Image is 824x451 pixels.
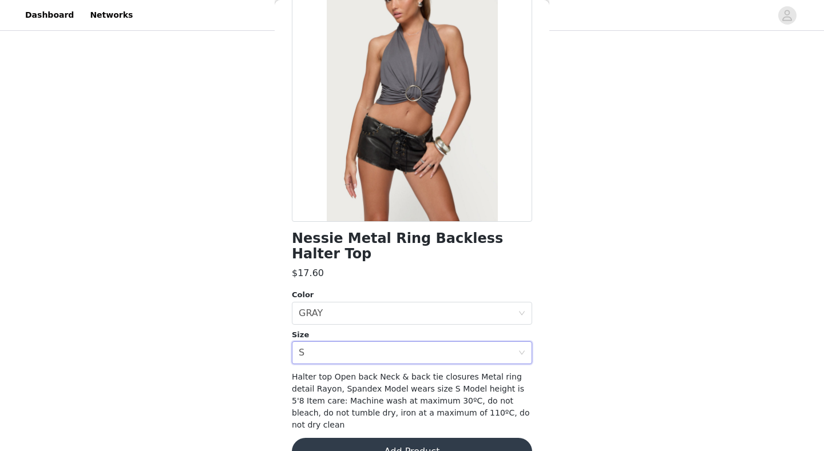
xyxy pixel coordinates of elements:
div: Color [292,289,532,301]
div: Size [292,329,532,341]
div: avatar [782,6,793,25]
span: Halter top Open back Neck & back tie closures Metal ring detail Rayon, Spandex Model wears size S... [292,372,530,429]
a: Networks [83,2,140,28]
div: S [299,342,304,364]
div: GRAY [299,302,323,324]
h3: $17.60 [292,266,324,280]
a: Dashboard [18,2,81,28]
h1: Nessie Metal Ring Backless Halter Top [292,231,532,262]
